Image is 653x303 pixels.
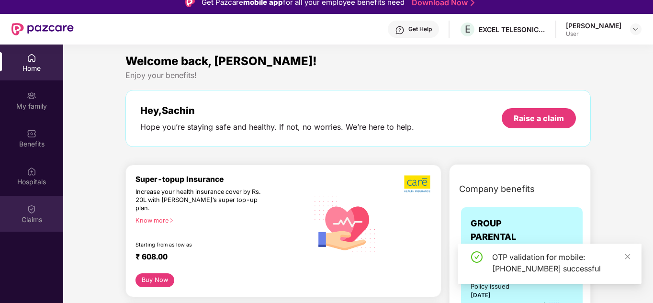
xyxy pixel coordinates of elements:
[471,292,491,299] span: [DATE]
[135,242,268,248] div: Starting from as low as
[624,253,631,260] span: close
[542,224,568,250] img: insurerLogo
[140,105,414,116] div: Hey, Sachin
[135,273,174,287] button: Buy Now
[27,91,36,101] img: svg+xml;base64,PHN2ZyB3aWR0aD0iMjAiIGhlaWdodD0iMjAiIHZpZXdCb3g9IjAgMCAyMCAyMCIgZmlsbD0ibm9uZSIgeG...
[308,186,383,261] img: svg+xml;base64,PHN2ZyB4bWxucz0iaHR0cDovL3d3dy53My5vcmcvMjAwMC9zdmciIHhtbG5zOnhsaW5rPSJodHRwOi8vd3...
[135,175,308,184] div: Super-topup Insurance
[27,53,36,63] img: svg+xml;base64,PHN2ZyBpZD0iSG9tZSIgeG1sbnM9Imh0dHA6Ly93d3cudzMub3JnLzIwMDAvc3ZnIiB3aWR0aD0iMjAiIG...
[459,182,535,196] span: Company benefits
[404,175,431,193] img: b5dec4f62d2307b9de63beb79f102df3.png
[395,25,405,35] img: svg+xml;base64,PHN2ZyBpZD0iSGVscC0zMngzMiIgeG1sbnM9Imh0dHA6Ly93d3cudzMub3JnLzIwMDAvc3ZnIiB3aWR0aD...
[27,167,36,176] img: svg+xml;base64,PHN2ZyBpZD0iSG9zcGl0YWxzIiB4bWxucz0iaHR0cDovL3d3dy53My5vcmcvMjAwMC9zdmciIHdpZHRoPS...
[27,204,36,214] img: svg+xml;base64,PHN2ZyBpZD0iQ2xhaW0iIHhtbG5zPSJodHRwOi8vd3d3LnczLm9yZy8yMDAwL3N2ZyIgd2lkdGg9IjIwIi...
[169,218,174,223] span: right
[514,113,564,123] div: Raise a claim
[632,25,640,33] img: svg+xml;base64,PHN2ZyBpZD0iRHJvcGRvd24tMzJ4MzIiIHhtbG5zPSJodHRwOi8vd3d3LnczLm9yZy8yMDAwL3N2ZyIgd2...
[566,21,621,30] div: [PERSON_NAME]
[408,25,432,33] div: Get Help
[566,30,621,38] div: User
[27,129,36,138] img: svg+xml;base64,PHN2ZyBpZD0iQmVuZWZpdHMiIHhtbG5zPSJodHRwOi8vd3d3LnczLm9yZy8yMDAwL3N2ZyIgd2lkdGg9Ij...
[125,54,317,68] span: Welcome back, [PERSON_NAME]!
[471,251,483,263] span: check-circle
[471,217,538,258] span: GROUP PARENTAL POLICY
[11,23,74,35] img: New Pazcare Logo
[492,251,630,274] div: OTP validation for mobile: [PHONE_NUMBER] successful
[479,25,546,34] div: EXCEL TELESONIC INDIA PRIVATE LIMITED
[135,217,303,224] div: Know more
[135,252,299,264] div: ₹ 608.00
[465,23,471,35] span: E
[135,188,267,213] div: Increase your health insurance cover by Rs. 20L with [PERSON_NAME]’s super top-up plan.
[125,70,591,80] div: Enjoy your benefits!
[140,122,414,132] div: Hope you’re staying safe and healthy. If not, no worries. We’re here to help.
